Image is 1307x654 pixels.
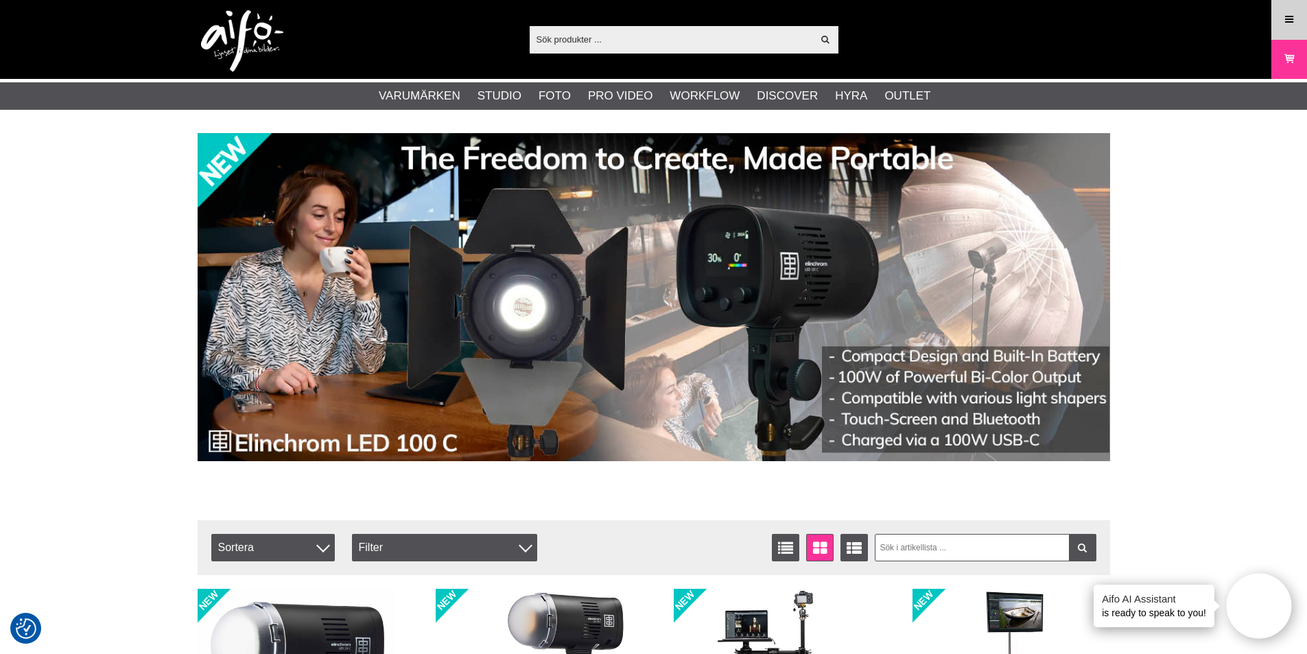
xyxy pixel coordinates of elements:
a: Studio [478,87,521,105]
input: Sök i artikellista ... [875,534,1096,561]
img: Revisit consent button [16,618,36,639]
span: Sortera [211,534,335,561]
div: is ready to speak to you! [1094,585,1214,627]
a: Outlet [884,87,930,105]
img: Annons:002 banner-elin-led100c11390x.jpg [198,133,1110,461]
a: Hyra [835,87,867,105]
a: Foto [539,87,571,105]
a: Workflow [670,87,740,105]
a: Varumärken [379,87,460,105]
a: Filtrera [1069,534,1096,561]
button: Samtyckesinställningar [16,616,36,641]
div: Filter [352,534,537,561]
a: Pro Video [588,87,652,105]
a: Listvisning [772,534,799,561]
h4: Aifo AI Assistant [1102,592,1206,606]
img: logo.png [201,10,283,72]
a: Utökad listvisning [840,534,868,561]
a: Discover [757,87,818,105]
input: Sök produkter ... [530,29,813,49]
a: Fönstervisning [806,534,834,561]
